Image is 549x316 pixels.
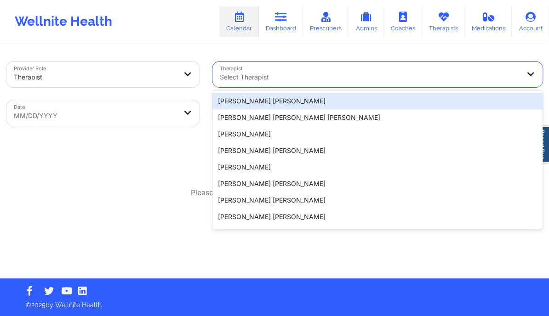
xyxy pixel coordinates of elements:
div: [PERSON_NAME] [PERSON_NAME] [212,93,543,109]
div: [PERSON_NAME] [PERSON_NAME] [212,142,543,159]
a: Calendar [219,6,259,37]
div: [PERSON_NAME] [212,225,543,242]
a: Account [512,6,549,37]
p: Please select a date range to view appointments [191,187,359,198]
div: [PERSON_NAME] [PERSON_NAME] [212,209,543,225]
a: Dashboard [259,6,303,37]
a: Coaches [384,6,422,37]
div: [PERSON_NAME] [PERSON_NAME] [212,192,543,209]
div: [PERSON_NAME] [PERSON_NAME] [212,175,543,192]
a: Admins [348,6,384,37]
div: [PERSON_NAME] [212,126,543,142]
div: [PERSON_NAME] [PERSON_NAME] [PERSON_NAME] [212,109,543,126]
div: [PERSON_NAME] [212,159,543,175]
a: Medications [465,6,512,37]
div: Therapist [14,67,177,87]
a: Therapists [422,6,465,37]
a: Prescribers [303,6,349,37]
p: © 2025 by Wellnite Health [19,294,530,310]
